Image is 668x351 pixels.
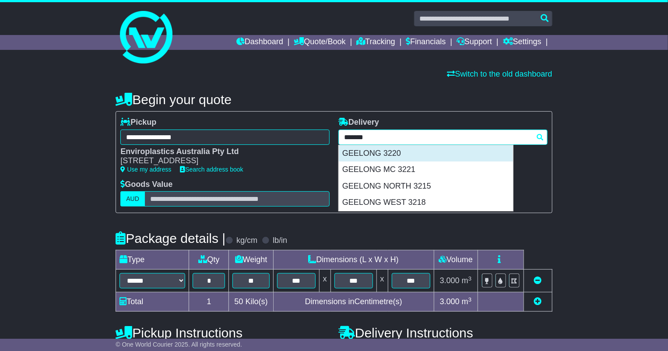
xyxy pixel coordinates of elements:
[468,296,472,303] sup: 3
[116,341,242,348] span: © One World Courier 2025. All rights reserved.
[116,250,189,270] td: Type
[339,145,513,162] div: GEELONG 3220
[236,236,257,246] label: kg/cm
[338,118,379,127] label: Delivery
[120,191,145,207] label: AUD
[189,250,229,270] td: Qty
[120,147,321,157] div: Enviroplastics Australia Pty Ltd
[434,250,478,270] td: Volume
[273,236,287,246] label: lb/in
[534,276,542,285] a: Remove this item
[339,178,513,195] div: GEELONG NORTH 3215
[406,35,446,50] a: Financials
[462,297,472,306] span: m
[116,326,330,340] h4: Pickup Instructions
[116,92,552,107] h4: Begin your quote
[120,156,321,166] div: [STREET_ADDRESS]
[120,180,172,190] label: Goods Value
[236,35,283,50] a: Dashboard
[503,35,541,50] a: Settings
[339,194,513,211] div: GEELONG WEST 3218
[376,270,388,292] td: x
[120,166,171,173] a: Use my address
[116,231,225,246] h4: Package details |
[338,326,552,340] h4: Delivery Instructions
[462,276,472,285] span: m
[534,297,542,306] a: Add new item
[339,161,513,178] div: GEELONG MC 3221
[120,118,156,127] label: Pickup
[294,35,346,50] a: Quote/Book
[447,70,552,78] a: Switch to the old dashboard
[180,166,243,173] a: Search address book
[273,250,434,270] td: Dimensions (L x W x H)
[116,292,189,312] td: Total
[356,35,395,50] a: Tracking
[229,250,273,270] td: Weight
[273,292,434,312] td: Dimensions in Centimetre(s)
[457,35,492,50] a: Support
[229,292,273,312] td: Kilo(s)
[319,270,330,292] td: x
[468,275,472,282] sup: 3
[440,276,460,285] span: 3.000
[440,297,460,306] span: 3.000
[189,292,229,312] td: 1
[235,297,243,306] span: 50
